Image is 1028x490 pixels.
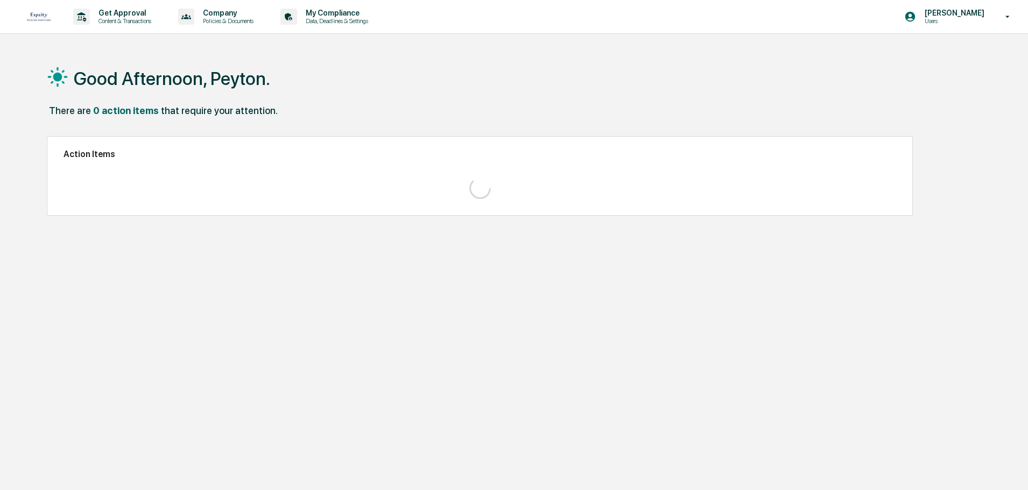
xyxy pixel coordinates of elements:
p: My Compliance [297,9,374,17]
img: logo [26,11,52,23]
p: Users [916,17,990,25]
p: [PERSON_NAME] [916,9,990,17]
p: Content & Transactions [90,17,157,25]
p: Company [194,9,259,17]
div: There are [49,105,91,116]
p: Policies & Documents [194,17,259,25]
p: Data, Deadlines & Settings [297,17,374,25]
div: 0 action items [93,105,159,116]
div: that require your attention. [161,105,278,116]
p: Get Approval [90,9,157,17]
h2: Action Items [64,149,896,159]
h1: Good Afternoon, Peyton. [74,68,270,89]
